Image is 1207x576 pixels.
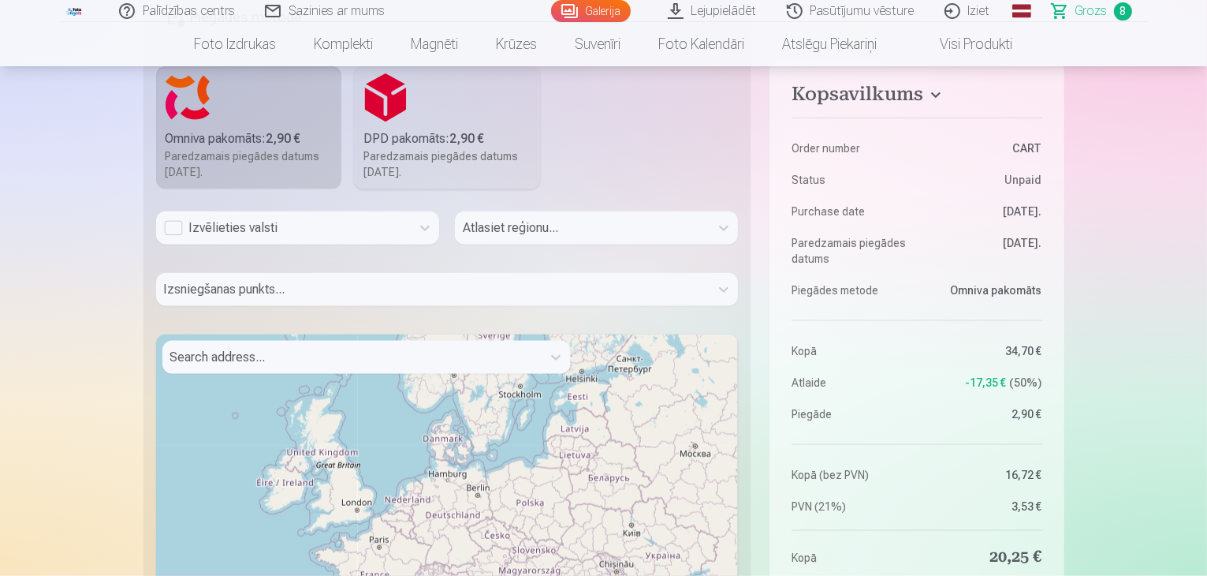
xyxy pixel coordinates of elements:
div: Paredzamais piegādes datums [DATE]. [363,148,531,180]
dt: Status [792,172,909,188]
dd: [DATE]. [925,235,1042,267]
div: Omniva pakomāts : [166,129,333,148]
span: 8 [1114,2,1132,21]
dd: [DATE]. [925,204,1042,219]
dt: Piegāde [792,406,909,422]
span: Unpaid [1005,172,1042,188]
a: Komplekti [296,22,393,66]
dt: Kopā (bez PVN) [792,467,909,483]
dt: Kopā [792,547,909,569]
span: 50 % [1010,375,1042,391]
dt: Atlaide [792,375,909,391]
a: Krūzes [478,22,557,66]
b: 2,90 € [449,131,484,146]
div: Izvēlieties valsti [164,219,403,238]
a: Foto izdrukas [176,22,296,66]
dd: 2,90 € [925,406,1042,422]
div: DPD pakomāts : [363,129,531,148]
dt: PVN (21%) [792,499,909,514]
dd: Omniva pakomāts [925,282,1042,298]
span: -17,35 € [966,375,1007,391]
button: Kopsavilkums [792,83,1041,111]
dd: CART [925,140,1042,156]
a: Foto kalendāri [640,22,764,66]
dd: 20,25 € [925,547,1042,569]
a: Magnēti [393,22,478,66]
div: Paredzamais piegādes datums [DATE]. [166,148,333,180]
dd: 3,53 € [925,499,1042,514]
a: Visi produkti [896,22,1032,66]
dd: 16,72 € [925,467,1042,483]
dt: Order number [792,140,909,156]
span: Grozs [1075,2,1108,21]
dd: 34,70 € [925,343,1042,359]
dt: Kopā [792,343,909,359]
img: /fa1 [66,6,84,16]
a: Suvenīri [557,22,640,66]
dt: Piegādes metode [792,282,909,298]
dt: Paredzamais piegādes datums [792,235,909,267]
a: Atslēgu piekariņi [764,22,896,66]
b: 2,90 € [266,131,301,146]
dt: Purchase date [792,204,909,219]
